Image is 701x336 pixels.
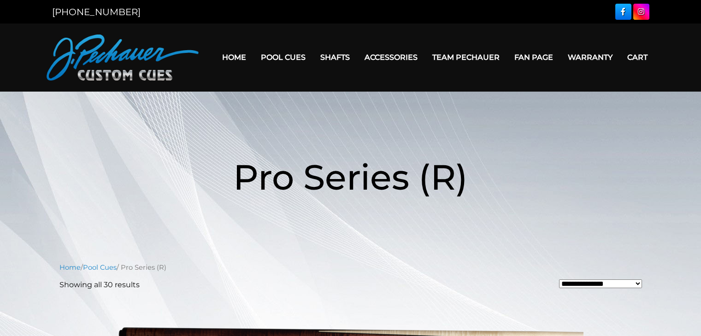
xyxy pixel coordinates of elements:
a: Accessories [357,46,425,69]
nav: Breadcrumb [59,262,642,272]
a: Home [215,46,253,69]
select: Shop order [559,279,642,288]
a: Warranty [560,46,620,69]
a: Team Pechauer [425,46,507,69]
img: Pechauer Custom Cues [47,35,199,81]
a: Fan Page [507,46,560,69]
a: Home [59,263,81,272]
a: [PHONE_NUMBER] [52,6,141,17]
a: Shafts [313,46,357,69]
a: Cart [620,46,655,69]
p: Showing all 30 results [59,279,140,290]
a: Pool Cues [253,46,313,69]
span: Pro Series (R) [233,156,468,198]
a: Pool Cues [83,263,117,272]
